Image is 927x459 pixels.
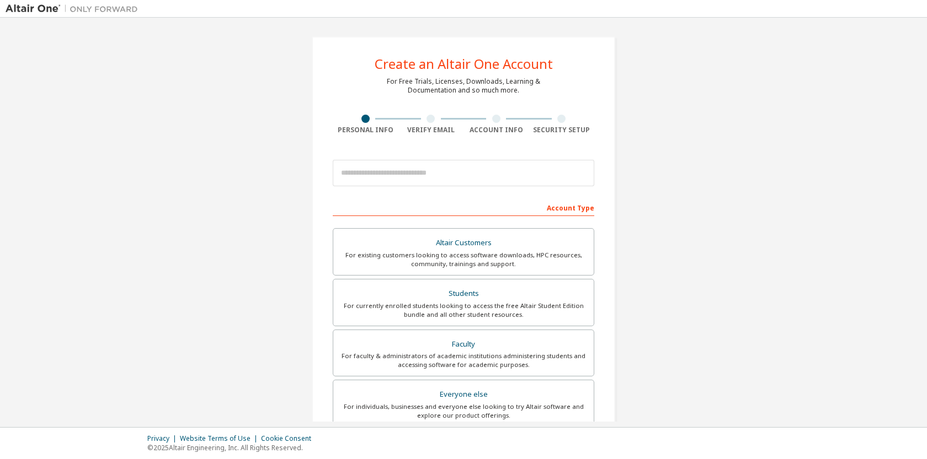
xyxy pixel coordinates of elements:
div: For faculty & administrators of academic institutions administering students and accessing softwa... [340,352,587,369]
div: Account Info [464,126,529,134]
div: Verify Email [398,126,464,134]
div: Everyone else [340,387,587,402]
div: For individuals, businesses and everyone else looking to try Altair software and explore our prod... [340,402,587,420]
div: Account Type [333,198,594,216]
div: Faculty [340,337,587,352]
div: Cookie Consent [261,434,318,443]
div: For currently enrolled students looking to access the free Altair Student Edition bundle and all ... [340,301,587,319]
p: © 2025 Altair Engineering, Inc. All Rights Reserved. [147,443,318,452]
div: Privacy [147,434,180,443]
img: Altair One [6,3,143,14]
div: Security Setup [529,126,595,134]
div: Altair Customers [340,235,587,251]
div: For Free Trials, Licenses, Downloads, Learning & Documentation and so much more. [387,77,540,95]
div: Personal Info [333,126,398,134]
div: For existing customers looking to access software downloads, HPC resources, community, trainings ... [340,251,587,268]
div: Students [340,286,587,301]
div: Website Terms of Use [180,434,261,443]
div: Create an Altair One Account [375,57,553,71]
